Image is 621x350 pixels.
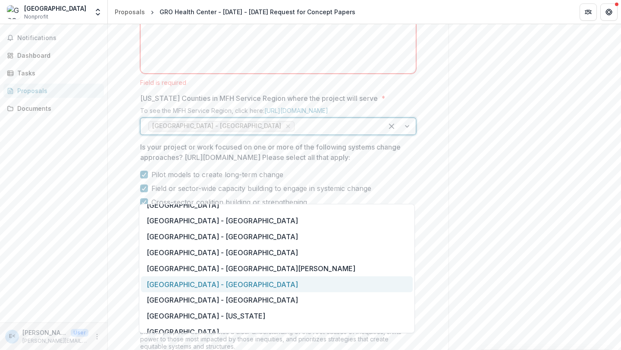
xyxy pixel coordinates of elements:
[151,197,307,207] span: Cross-sector coalition building or strengthening
[141,308,413,324] div: [GEOGRAPHIC_DATA] - [US_STATE]
[111,6,148,18] a: Proposals
[3,101,104,116] a: Documents
[3,31,104,45] button: Notifications
[17,69,97,78] div: Tasks
[7,5,21,19] img: GRO Health Center
[141,197,413,213] div: [GEOGRAPHIC_DATA]
[141,213,413,229] div: [GEOGRAPHIC_DATA] - [GEOGRAPHIC_DATA]
[92,3,104,21] button: Open entity switcher
[3,48,104,62] a: Dashboard
[22,337,88,345] p: [PERSON_NAME][EMAIL_ADDRESS][DOMAIN_NAME]
[17,51,97,60] div: Dashboard
[141,324,413,340] div: [GEOGRAPHIC_DATA]
[151,169,283,180] span: Pilot models to create long-term change
[140,79,416,86] div: Field is required
[140,107,416,118] div: To see the MFH Service Region, click here:
[385,119,398,133] div: Clear selected options
[92,331,102,342] button: More
[141,260,413,276] div: [GEOGRAPHIC_DATA] - [GEOGRAPHIC_DATA][PERSON_NAME]
[140,93,378,103] p: [US_STATE] Counties in MFH Service Region where the project will serve
[115,7,145,16] div: Proposals
[24,13,48,21] span: Nonprofit
[3,84,104,98] a: Proposals
[17,104,97,113] div: Documents
[152,122,281,130] span: [GEOGRAPHIC_DATA] - [GEOGRAPHIC_DATA]
[141,229,413,245] div: [GEOGRAPHIC_DATA] - [GEOGRAPHIC_DATA]
[264,107,328,114] a: [URL][DOMAIN_NAME]
[140,142,411,162] p: Is your project or work focused on one or more of the following systems change approaches? [URL][...
[160,7,355,16] div: GRO Health Center - [DATE] - [DATE] Request for Concept Papers
[111,6,359,18] nav: breadcrumb
[141,292,413,308] div: [GEOGRAPHIC_DATA] - [GEOGRAPHIC_DATA]
[22,328,67,337] p: [PERSON_NAME] <[PERSON_NAME][EMAIL_ADDRESS][DOMAIN_NAME]>
[17,34,100,42] span: Notifications
[3,66,104,80] a: Tasks
[71,329,88,337] p: User
[9,334,16,339] div: E'Lisa Moss <elisa@grohealthcenter.org>
[151,183,371,194] span: Field or sector-wide capacity building to engage in systemic change
[580,3,597,21] button: Partners
[141,276,413,292] div: [GEOGRAPHIC_DATA] - [GEOGRAPHIC_DATA]
[24,4,86,13] div: [GEOGRAPHIC_DATA]
[17,86,97,95] div: Proposals
[141,245,413,261] div: [GEOGRAPHIC_DATA] - [GEOGRAPHIC_DATA]
[284,122,292,131] div: Remove Saint Louis Metropolitan Region - St. Louis City
[600,3,618,21] button: Get Help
